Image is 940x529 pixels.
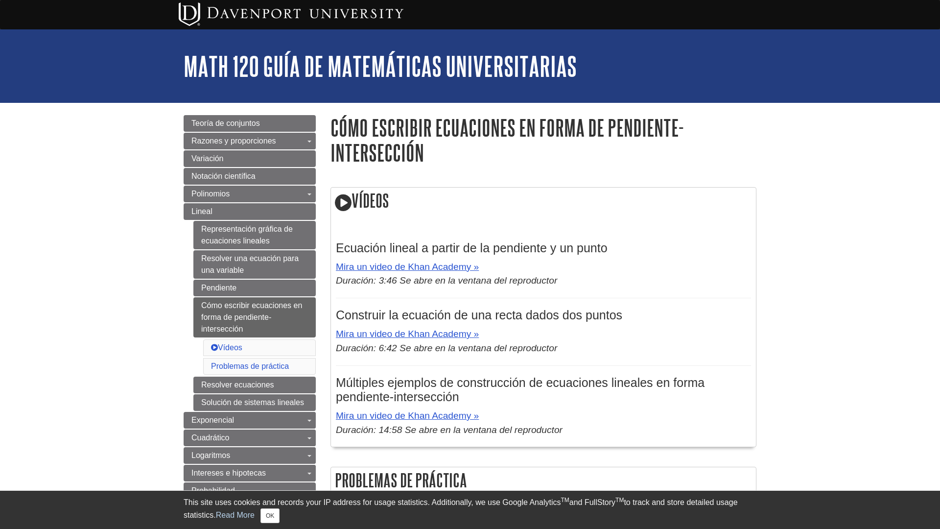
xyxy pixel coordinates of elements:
span: Intereses e hipotecas [191,469,266,477]
a: Solución de sistemas lineales [193,394,316,411]
a: Resolver una ecuación para una variable [193,250,316,279]
a: Representación gráfica de ecuaciones lineales [193,221,316,249]
a: Exponencial [184,412,316,429]
h3: Ecuación lineal a partir de la pendiente y un punto [336,241,751,255]
a: Polinomios [184,186,316,202]
a: Mira un video de Khan Academy » [336,410,479,421]
button: Close [260,508,280,523]
h2: Problemas de práctica [331,467,756,493]
a: Logaritmos [184,447,316,464]
a: Cómo escribir ecuaciones en forma de pendiente-intersección [193,297,316,337]
a: Problemas de práctica [211,362,289,370]
span: Lineal [191,207,212,216]
a: Vídeos [211,343,242,352]
img: Davenport University [179,2,403,26]
em: Duración: 14:58 Se abre en la ventana del reproductor [336,425,563,435]
span: Probabilidad [191,486,235,495]
a: Cuadrático [184,430,316,446]
h3: Múltiples ejemplos de construcción de ecuaciones lineales en forma pendiente-intersección [336,376,751,404]
h2: Vídeos [331,188,756,216]
a: Teoría de conjuntos [184,115,316,132]
sup: TM [615,497,624,504]
a: Mira un video de Khan Academy » [336,329,479,339]
span: Cuadrático [191,433,229,442]
em: Duración: 3:46 Se abre en la ventana del reproductor [336,275,557,286]
span: Notación científica [191,172,256,180]
a: Razones y proporciones [184,133,316,149]
a: Variación [184,150,316,167]
a: Mira un video de Khan Academy » [336,262,479,272]
span: Logaritmos [191,451,230,459]
span: Polinomios [191,190,230,198]
a: Pendiente [193,280,316,296]
span: Teoría de conjuntos [191,119,260,127]
span: Variación [191,154,224,163]
h3: Construir la ecuación de una recta dados dos puntos [336,308,751,322]
h1: Cómo escribir ecuaciones en forma de pendiente-intersección [330,115,756,165]
a: Intereses e hipotecas [184,465,316,481]
sup: TM [561,497,569,504]
div: This site uses cookies and records your IP address for usage statistics. Additionally, we use Goo... [184,497,756,523]
a: MATH 120 Guía de matemáticas universitarias [184,51,577,81]
span: Exponencial [191,416,234,424]
span: Razones y proporciones [191,137,276,145]
a: Read More [216,511,255,519]
a: Probabilidad [184,482,316,499]
a: Lineal [184,203,316,220]
a: Resolver ecuaciones [193,377,316,393]
em: Duración: 6:42 Se abre en la ventana del reproductor [336,343,557,353]
a: Notación científica [184,168,316,185]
